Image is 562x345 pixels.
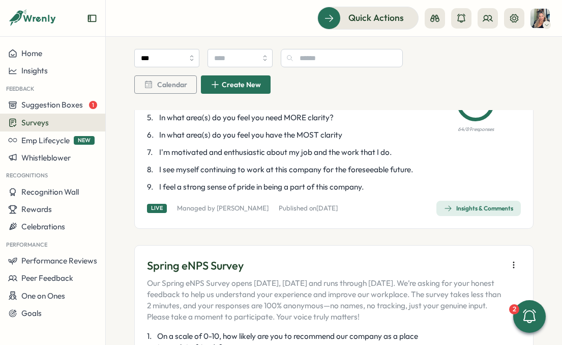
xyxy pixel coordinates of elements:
button: Expand sidebar [87,13,97,23]
span: 8 . [147,164,157,175]
span: Peer Feedback [21,273,73,283]
span: Recognition Wall [21,187,79,197]
span: 9 . [147,181,157,193]
div: Live [147,204,167,213]
span: Celebrations [21,222,65,231]
p: Managed by [177,204,269,213]
span: Goals [21,308,42,318]
span: Calendar [157,81,187,88]
button: Insights & Comments [436,201,521,216]
span: Surveys [21,118,49,127]
a: [PERSON_NAME] [217,204,269,212]
img: Chris Quinn [530,9,550,28]
span: One on Ones [21,291,65,301]
span: 6 . [147,129,157,141]
p: 64 / 89 responses [458,125,494,134]
span: 5 . [147,112,157,123]
p: Published on [279,204,338,213]
span: I'm motivated and enthusiastic about my job and the work that I do. [159,147,392,158]
span: In what area(s) do you feel you have the MOST clarity [159,129,342,141]
span: [DATE] [316,204,338,212]
span: Insights [21,66,48,75]
p: Our Spring eNPS Survey opens [DATE], [DATE] and runs through [DATE]. We’re asking for your honest... [147,278,502,323]
span: Rewards [21,204,52,214]
span: I feel a strong sense of pride in being a part of this company. [159,181,364,193]
span: Suggestion Boxes [21,100,83,110]
span: Create New [222,81,261,88]
button: Quick Actions [317,7,419,29]
span: Whistleblower [21,153,71,163]
span: Home [21,48,42,58]
span: Emp Lifecycle [21,136,70,145]
div: Insights & Comments [444,204,513,213]
span: 1 [89,101,97,109]
button: 2 [513,300,546,333]
span: In what area(s) do you feel you need MORE clarity? [159,112,334,123]
span: 7 . [147,147,157,158]
button: Create New [201,75,271,94]
span: Performance Reviews [21,256,97,266]
p: Spring eNPS Survey [147,258,502,274]
span: NEW [74,136,95,145]
div: 2 [509,304,519,314]
span: Quick Actions [348,11,404,24]
button: Calendar [134,75,197,94]
span: I see myself continuing to work at this company for the foreseeable future. [159,164,413,175]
